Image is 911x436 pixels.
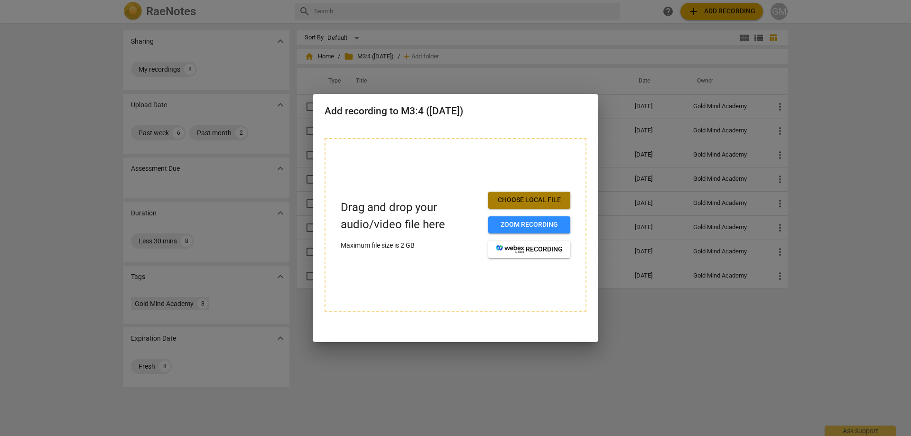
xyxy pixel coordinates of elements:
[488,241,570,258] button: recording
[496,220,563,230] span: Zoom recording
[496,245,563,254] span: recording
[488,216,570,233] button: Zoom recording
[488,192,570,209] button: Choose local file
[341,241,481,250] p: Maximum file size is 2 GB
[325,105,586,117] h2: Add recording to M3:4 ([DATE])
[496,195,563,205] span: Choose local file
[341,199,481,232] p: Drag and drop your audio/video file here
